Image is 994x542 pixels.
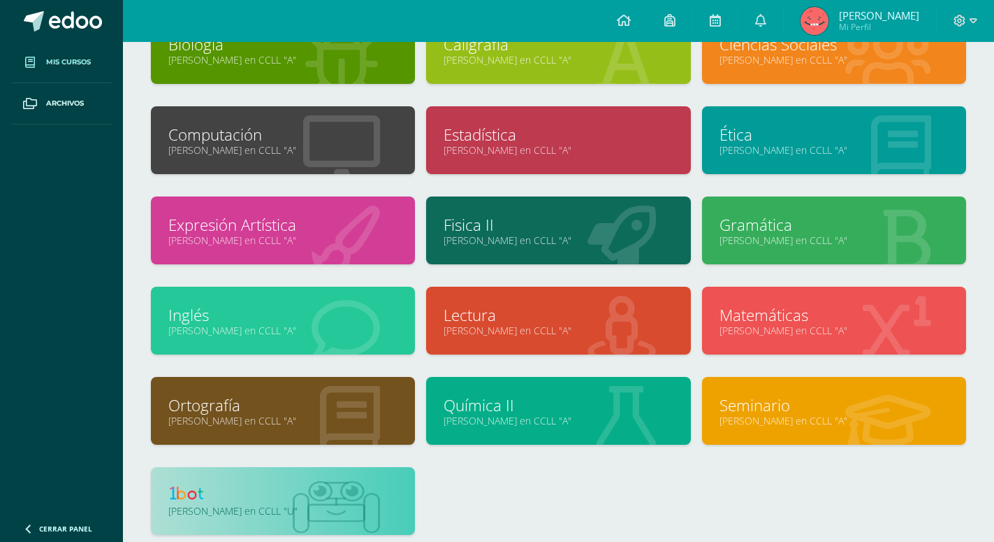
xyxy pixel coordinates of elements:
a: [PERSON_NAME] en CCLL "A" [719,53,949,66]
img: bot1.png [293,481,380,534]
a: Expresión Artística [168,214,397,236]
a: [PERSON_NAME] en CCLL "A" [719,414,949,427]
a: [PERSON_NAME] en CCLL "U" [168,504,397,518]
a: Mis cursos [11,42,112,83]
a: Archivos [11,83,112,124]
a: [PERSON_NAME] en CCLL "A" [168,414,397,427]
a: Matemáticas [719,304,949,326]
a: Lectura [444,304,673,326]
a: Computación [168,124,397,145]
a: [PERSON_NAME] en CCLL "A" [444,324,673,337]
a: [PERSON_NAME] en CCLL "A" [719,324,949,337]
a: Ética [719,124,949,145]
a: Gramática [719,214,949,236]
span: [PERSON_NAME] [839,8,919,22]
a: Estadística [444,124,673,145]
a: [PERSON_NAME] en CCLL "A" [444,143,673,157]
a: [PERSON_NAME] en CCLL "A" [719,143,949,157]
a: Inglés [168,304,397,326]
span: Cerrar panel [39,524,92,534]
a: Biología [168,34,397,55]
img: cdc62378ec4dcd836a6e2d537657b80f.png [801,7,828,35]
span: Mis cursos [46,57,91,68]
a: Ciencias Sociales [719,34,949,55]
a: Ortografía [168,394,397,416]
a: Caligrafía [444,34,673,55]
a: [PERSON_NAME] en CCLL "A" [444,234,673,247]
span: Mi Perfil [839,21,919,33]
span: Archivos [46,98,84,109]
a: [PERSON_NAME] en CCLL "A" [168,143,397,157]
a: [PERSON_NAME] en CCLL "A" [444,53,673,66]
a: [PERSON_NAME] en CCLL "A" [168,234,397,247]
a: [PERSON_NAME] en CCLL "A" [168,324,397,337]
a: [PERSON_NAME] en CCLL "A" [168,53,397,66]
a: [PERSON_NAME] en CCLL "A" [444,414,673,427]
img: 1bot.png [168,485,210,501]
a: Fisica II [444,214,673,236]
a: Seminario [719,394,949,416]
a: [PERSON_NAME] en CCLL "A" [719,234,949,247]
a: Química II [444,394,673,416]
